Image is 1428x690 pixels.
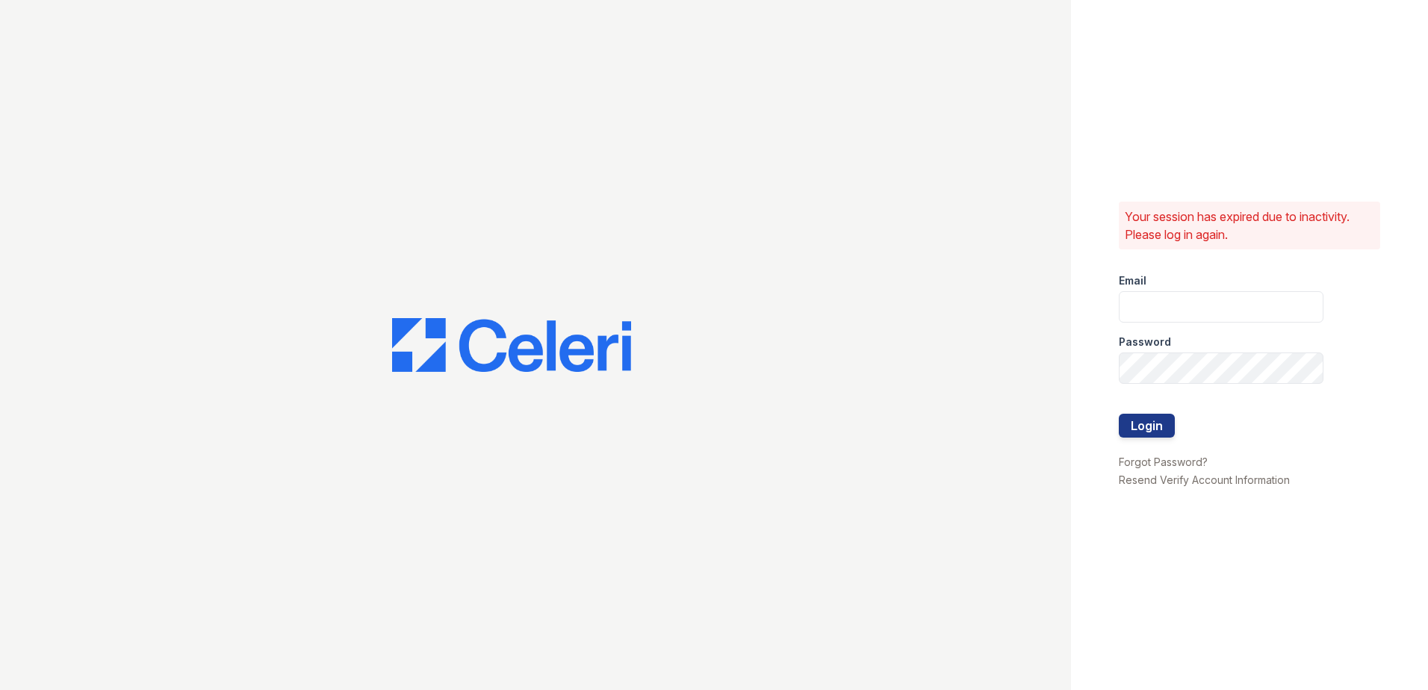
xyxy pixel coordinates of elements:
[1119,335,1171,349] label: Password
[1119,473,1290,486] a: Resend Verify Account Information
[1125,208,1374,243] p: Your session has expired due to inactivity. Please log in again.
[1119,456,1208,468] a: Forgot Password?
[1119,273,1146,288] label: Email
[392,318,631,372] img: CE_Logo_Blue-a8612792a0a2168367f1c8372b55b34899dd931a85d93a1a3d3e32e68fde9ad4.png
[1119,414,1175,438] button: Login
